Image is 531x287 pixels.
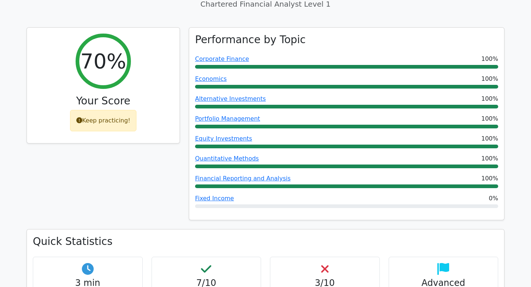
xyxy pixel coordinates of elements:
a: Fixed Income [195,195,234,202]
a: Quantitative Methods [195,155,259,162]
span: 100% [481,94,498,103]
a: Alternative Investments [195,95,266,102]
span: 100% [481,75,498,83]
span: 0% [489,194,498,203]
h2: 70% [80,49,126,73]
h3: Performance by Topic [195,34,306,46]
a: Portfolio Management [195,115,260,122]
a: Financial Reporting and Analysis [195,175,291,182]
a: Economics [195,75,227,82]
span: 100% [481,114,498,123]
a: Corporate Finance [195,55,249,62]
h3: Quick Statistics [33,235,498,248]
a: Equity Investments [195,135,252,142]
span: 100% [481,154,498,163]
span: 100% [481,174,498,183]
div: Keep practicing! [70,110,137,131]
h3: Your Score [33,95,174,107]
span: 100% [481,134,498,143]
span: 100% [481,55,498,63]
